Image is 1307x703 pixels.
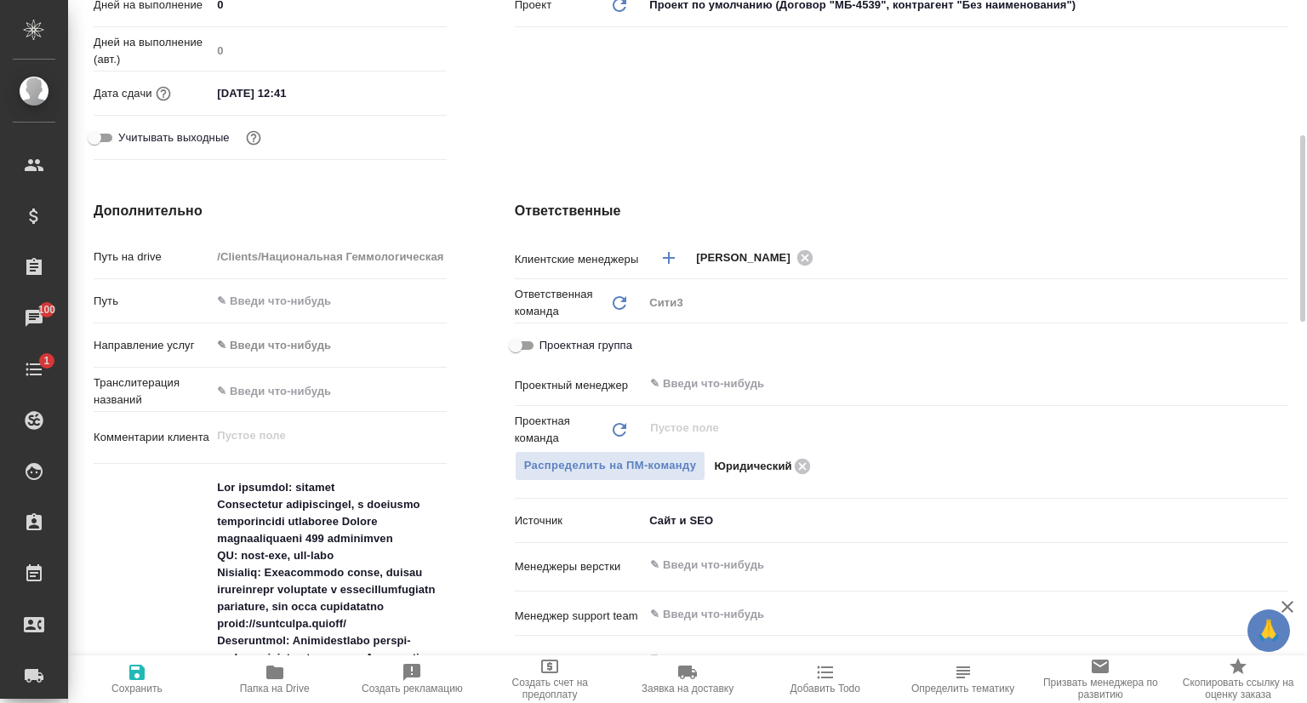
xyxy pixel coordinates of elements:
[1279,382,1282,386] button: Open
[211,81,360,106] input: ✎ Введи что-нибудь
[94,374,211,409] p: Транслитерация названий
[756,655,894,703] button: Добавить Todo
[68,655,206,703] button: Сохранить
[515,512,644,529] p: Источник
[515,558,644,575] p: Менеджеры верстки
[515,286,610,320] p: Ответственная команда
[911,683,1014,694] span: Определить тематику
[94,293,211,310] p: Путь
[1279,256,1282,260] button: Open
[790,683,860,694] span: Добавить Todo
[362,683,463,694] span: Создать рекламацию
[648,418,1248,438] input: Пустое поле
[648,374,1226,394] input: ✎ Введи что-нибудь
[515,451,706,481] button: Распределить на ПМ-команду
[211,289,446,313] input: ✎ Введи что-нибудь
[1254,613,1283,649] span: 🙏
[1031,655,1169,703] button: Призвать менеджера по развитию
[1279,563,1282,567] button: Open
[1179,677,1297,700] span: Скопировать ссылку на оценку заказа
[643,289,1288,317] div: Сити3
[696,247,819,268] div: [PERSON_NAME]
[217,337,425,354] div: ✎ Введи что-нибудь
[643,506,1288,535] div: Сайт и SEO
[94,201,447,221] h4: Дополнительно
[94,85,152,102] p: Дата сдачи
[696,249,801,266] span: [PERSON_NAME]
[642,683,733,694] span: Заявка на доставку
[94,34,211,68] p: Дней на выполнение (авт.)
[648,555,1226,575] input: ✎ Введи что-нибудь
[1247,609,1290,652] button: 🙏
[33,352,60,369] span: 1
[4,348,64,391] a: 1
[206,655,344,703] button: Папка на Drive
[4,297,64,340] a: 100
[344,655,482,703] button: Создать рекламацию
[111,683,163,694] span: Сохранить
[648,603,1226,624] input: ✎ Введи что-нибудь
[515,608,644,625] p: Менеджер support team
[524,456,697,476] span: Распределить на ПМ-команду
[648,237,689,278] button: Добавить менеджера
[714,458,791,475] p: Юридический
[243,127,265,149] button: Выбери, если сб и вс нужно считать рабочими днями для выполнения заказа.
[94,249,211,266] p: Путь на drive
[152,83,174,105] button: Если добавить услуги и заполнить их объемом, то дата рассчитается автоматически
[94,429,211,446] p: Комментарии клиента
[28,301,66,318] span: 100
[515,652,644,669] p: Менеджер по развитию
[515,377,644,394] p: Проектный менеджер
[211,38,446,63] input: Пустое поле
[515,201,1288,221] h4: Ответственные
[118,129,230,146] span: Учитывать выходные
[211,379,446,403] input: ✎ Введи что-нибудь
[648,648,1248,668] input: Пустое поле
[1169,655,1307,703] button: Скопировать ссылку на оценку заказа
[619,655,756,703] button: Заявка на доставку
[539,337,632,354] span: Проектная группа
[211,331,446,360] div: ✎ Введи что-нибудь
[94,651,211,685] p: Комментарии для ПМ/исполнителей
[515,413,610,447] p: Проектная команда
[94,337,211,354] p: Направление услуг
[894,655,1032,703] button: Определить тематику
[515,251,644,268] p: Клиентские менеджеры
[491,677,608,700] span: Создать счет на предоплату
[211,244,446,269] input: Пустое поле
[481,655,619,703] button: Создать счет на предоплату
[1042,677,1159,700] span: Призвать менеджера по развитию
[240,683,310,694] span: Папка на Drive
